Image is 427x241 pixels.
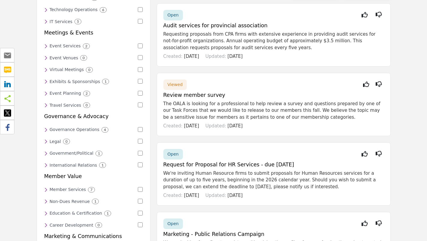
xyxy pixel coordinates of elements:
b: 0 [83,56,85,60]
span: Open [168,152,179,156]
p: The OALA is looking for a professional to help review a survey and questions prepared by one of o... [163,100,384,121]
input: Select Event Venues [138,55,143,60]
span: Viewed [168,82,183,87]
span: Open [168,13,179,17]
div: 2 Results For Event Planning [83,91,90,96]
span: Created: [163,123,183,129]
h5: Meetings & Events [44,30,93,36]
b: 0 [65,139,68,144]
h6: Services for generating non-dues revenue [50,199,90,204]
h6: Virtual meeting platforms and services [50,67,84,72]
span: Updated: [205,54,226,59]
div: 1 Results For Government/Political [95,151,102,156]
b: 4 [104,128,106,132]
b: 7 [90,188,92,192]
span: [DATE] [227,54,243,59]
input: Select Exhibits & Sponsorships [138,79,143,84]
input: Select Technology Operations [138,7,143,12]
div: 1 Results For International Relations [99,162,106,168]
h6: Services for managing technology operations [50,7,98,12]
b: 6 [102,8,104,12]
input: Select Non-Dues Revenue [138,199,143,204]
span: [DATE] [184,123,199,129]
h5: Member Value [44,173,82,180]
span: Created: [163,193,183,198]
h5: Marketing - Public Relations Campaign [163,231,384,237]
input: Select Legal [138,139,143,144]
b: 0 [86,103,88,107]
b: 1 [104,79,107,84]
h5: Audit services for provincial association [163,22,384,29]
div: 6 Results For Technology Operations [100,7,107,13]
h6: Services for managing international relations [50,163,97,168]
h6: Venues for hosting events [50,55,78,61]
b: 2 [86,91,88,96]
div: 0 Results For Career Development [95,222,102,228]
div: 0 Results For Virtual Meetings [86,67,93,73]
h6: Comprehensive event management services [50,43,81,49]
div: 1 Results For Education & Certification [104,211,111,216]
span: Created: [163,54,183,59]
input: Select Governance Operations [138,127,143,132]
span: [DATE] [227,193,243,198]
input: Select Member Services [138,187,143,192]
span: [DATE] [184,54,199,59]
input: Select Career Development [138,222,143,227]
span: [DATE] [184,193,199,198]
b: 0 [98,223,100,227]
b: 0 [88,68,90,72]
h6: Professional event planning services [50,91,81,96]
i: Interested [363,84,369,85]
div: 5 Results For IT Services [74,19,81,24]
div: 1 Results For Exhibits & Sponsorships [102,79,109,84]
h5: Review member survey [163,92,384,98]
h6: IT services and support [50,19,72,24]
input: Select Event Planning [138,91,143,96]
h6: Services for effective governance operations [50,127,99,132]
h6: Member-focused services and support [50,187,86,192]
div: 0 Results For Event Venues [80,55,87,61]
h6: Travel planning and management services [50,103,81,108]
div: 0 Results For Legal [63,139,70,144]
span: Updated: [205,123,226,129]
span: Updated: [205,193,226,198]
p: Requesting proposals from CPA firms with extensive experience in providing audit services for not... [163,31,384,51]
input: Select IT Services [138,19,143,24]
div: 4 Results For Governance Operations [101,127,108,132]
b: 5 [77,19,79,24]
input: Select International Relations [138,162,143,167]
h6: Legal services and support [50,139,61,144]
h5: Request for Proposal for HR Services - due [DATE] [163,162,384,168]
input: Select Government/Political [138,151,143,156]
h5: Governance & Advocacy [44,113,109,120]
span: Open [168,221,179,226]
span: [DATE] [227,123,243,129]
b: 1 [101,163,104,167]
div: 1 Results For Non-Dues Revenue [92,199,99,204]
input: Select Virtual Meetings [138,67,143,72]
b: 2 [85,44,87,48]
input: Select Travel Services [138,103,143,107]
h6: Education and certification services [50,211,102,216]
b: 1 [98,151,100,156]
div: 0 Results For Travel Services [83,103,90,108]
div: 2 Results For Event Services [83,43,90,49]
b: 1 [94,199,96,204]
input: Select Education & Certification [138,211,143,216]
h6: Exhibition and sponsorship services [50,79,100,84]
h6: Services for professional career development [50,223,93,228]
i: Not Interested [376,84,382,85]
div: 7 Results For Member Services [88,187,95,192]
p: We're inviting Human Resource firms to submit proposals for Human Resources services for a durati... [163,170,384,190]
input: Select Event Services [138,43,143,48]
b: 1 [107,211,109,216]
h6: Services related to government and political affairs [50,151,93,156]
h5: Marketing & Communications [44,233,122,240]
